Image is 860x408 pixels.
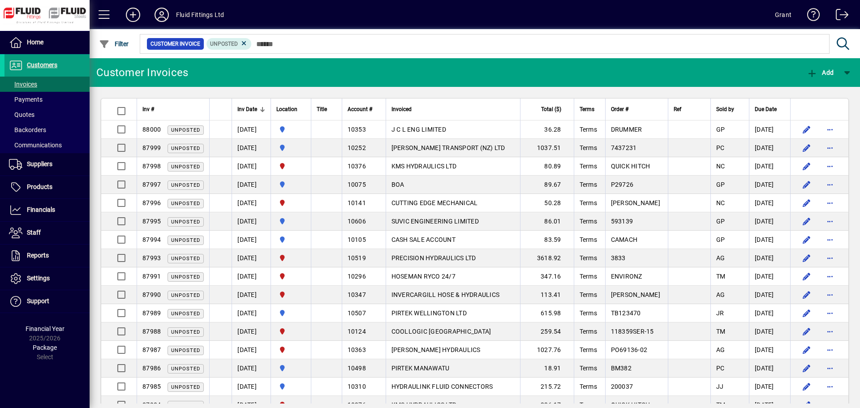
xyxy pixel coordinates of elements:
span: Products [27,183,52,190]
div: Sold by [716,104,744,114]
span: Account # [348,104,372,114]
span: 87990 [142,291,161,298]
span: Unposted [171,311,200,317]
span: 87988 [142,328,161,335]
div: Inv # [142,104,204,114]
div: Invoiced [391,104,515,114]
span: 88000 [142,126,161,133]
span: 10606 [348,218,366,225]
span: P29726 [611,181,634,188]
span: AG [716,254,725,262]
td: [DATE] [749,231,790,249]
span: 87995 [142,218,161,225]
span: AUCKLAND [276,143,305,153]
span: Filter [99,40,129,47]
button: More options [823,196,837,210]
span: 10296 [348,273,366,280]
span: Terms [580,254,597,262]
button: Edit [800,214,814,228]
td: [DATE] [232,139,271,157]
td: [DATE] [232,231,271,249]
button: More options [823,214,837,228]
span: CHRISTCHURCH [276,290,305,300]
td: 80.89 [520,157,574,176]
button: More options [823,324,837,339]
button: Edit [800,177,814,192]
span: Unposted [171,146,200,151]
span: Quotes [9,111,34,118]
span: Add [807,69,834,76]
span: Unposted [171,292,200,298]
td: [DATE] [232,157,271,176]
span: Terms [580,346,597,353]
td: [DATE] [749,286,790,304]
span: AUCKLAND [276,180,305,189]
span: Terms [580,365,597,372]
button: More options [823,288,837,302]
span: PC [716,144,725,151]
span: 87997 [142,181,161,188]
a: Support [4,290,90,313]
span: JJ [716,383,724,390]
td: 18.91 [520,359,574,378]
span: Terms [580,181,597,188]
a: Knowledge Base [800,2,820,31]
span: Inv # [142,104,154,114]
div: Total ($) [526,104,569,114]
span: Communications [9,142,62,149]
span: 10075 [348,181,366,188]
span: 118359SER-15 [611,328,654,335]
td: [DATE] [749,322,790,341]
span: Terms [580,163,597,170]
span: 87991 [142,273,161,280]
button: More options [823,122,837,137]
button: More options [823,251,837,265]
span: Unposted [171,201,200,206]
span: 10124 [348,328,366,335]
td: [DATE] [232,322,271,341]
span: Total ($) [541,104,561,114]
span: HYDRAULINK FLUID CONNECTORS [391,383,493,390]
button: Filter [97,36,131,52]
button: Edit [800,251,814,265]
button: Add [119,7,147,23]
span: [PERSON_NAME] [611,291,660,298]
span: Terms [580,328,597,335]
div: Inv Date [237,104,265,114]
td: [DATE] [232,378,271,396]
div: Ref [674,104,705,114]
span: 10376 [348,163,366,170]
span: 10363 [348,346,366,353]
span: Unposted [171,256,200,262]
span: TM [716,328,726,335]
td: [DATE] [232,267,271,286]
td: 259.54 [520,322,574,341]
span: Unposted [171,384,200,390]
span: 10105 [348,236,366,243]
span: Unposted [171,237,200,243]
span: GP [716,126,725,133]
span: 87989 [142,309,161,317]
div: Grant [775,8,791,22]
span: Terms [580,273,597,280]
button: More options [823,232,837,247]
span: QUICK HITCH [611,163,650,170]
span: [PERSON_NAME] HYDRAULICS [391,346,481,353]
td: [DATE] [749,304,790,322]
span: 87985 [142,383,161,390]
td: [DATE] [232,341,271,359]
span: Terms [580,383,597,390]
span: AUCKLAND [276,382,305,391]
button: Edit [800,122,814,137]
a: Financials [4,199,90,221]
span: 10507 [348,309,366,317]
span: Settings [27,275,50,282]
span: NC [716,163,725,170]
span: DRUMMER [611,126,642,133]
span: AUCKLAND [276,125,305,134]
span: 3833 [611,254,626,262]
a: Invoices [4,77,90,92]
td: 89.67 [520,176,574,194]
div: Due Date [755,104,785,114]
button: Edit [800,379,814,394]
